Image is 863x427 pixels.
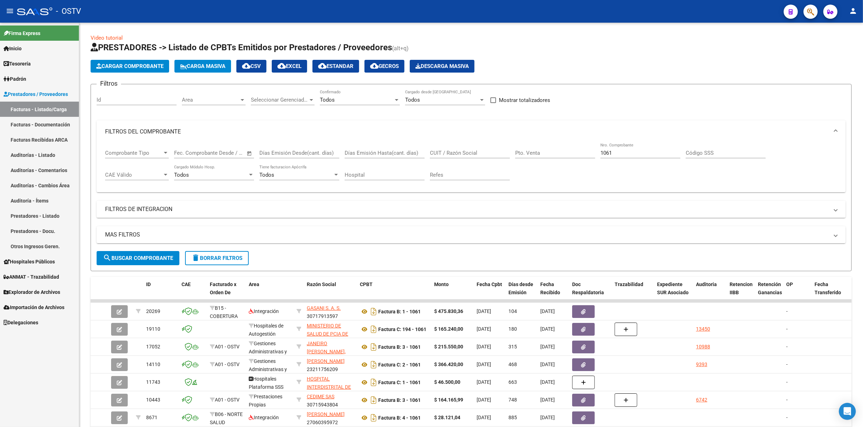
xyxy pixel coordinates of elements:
[477,326,491,332] span: [DATE]
[174,172,189,178] span: Todos
[179,277,207,308] datatable-header-cell: CAE
[174,60,231,73] button: Carga Masiva
[105,150,162,156] span: Comprobante Tipo
[191,254,200,262] mat-icon: delete
[540,326,555,332] span: [DATE]
[96,63,163,69] span: Cargar Comprobante
[378,362,421,368] strong: Factura C: 2 - 1061
[56,4,81,19] span: - OSTV
[506,277,537,308] datatable-header-cell: Días desde Emisión
[105,231,829,239] mat-panel-title: MAS FILTROS
[312,60,359,73] button: Estandar
[654,277,693,308] datatable-header-cell: Expediente SUR Asociado
[249,394,282,408] span: Prestaciones Propias
[4,75,26,83] span: Padrón
[434,281,449,287] span: Monto
[97,226,846,243] mat-expansion-panel-header: MAS FILTROS
[6,7,14,15] mat-icon: menu
[249,341,287,363] span: Gestiones Administrativas y Otros
[434,397,463,403] strong: $ 164.165,99
[786,415,788,420] span: -
[369,412,378,423] i: Descargar documento
[307,341,349,387] span: JANEIRO [PERSON_NAME], [PERSON_NAME], JANEIRO [PERSON_NAME] Y OTROS. S.H.
[307,357,354,372] div: 23211756209
[191,255,242,261] span: Borrar Filtros
[249,376,283,390] span: Hospitales Plataforma SSS
[146,397,160,403] span: 10443
[105,172,162,178] span: CAE Válido
[786,361,788,367] span: -
[370,62,379,70] mat-icon: cloud_download
[434,379,460,385] strong: $ 46.500,00
[786,397,788,403] span: -
[4,60,31,68] span: Tesorería
[369,306,378,317] i: Descargar documento
[4,319,38,326] span: Delegaciones
[727,277,755,308] datatable-header-cell: Retencion IIBB
[508,415,517,420] span: 885
[185,251,249,265] button: Borrar Filtros
[4,90,68,98] span: Prestadores / Proveedores
[97,143,846,193] div: FILTROS DEL COMPROBANTE
[657,281,689,295] span: Expediente SUR Asociado
[540,361,555,367] span: [DATE]
[364,60,404,73] button: Gecros
[146,361,160,367] span: 14110
[369,341,378,353] i: Descargar documento
[783,277,812,308] datatable-header-cell: OP
[540,397,555,403] span: [DATE]
[369,377,378,388] i: Descargar documento
[146,379,160,385] span: 11743
[357,277,431,308] datatable-header-cell: CPBT
[370,63,399,69] span: Gecros
[540,281,560,295] span: Fecha Recibido
[477,308,491,314] span: [DATE]
[318,62,327,70] mat-icon: cloud_download
[786,344,788,349] span: -
[277,62,286,70] mat-icon: cloud_download
[307,393,354,408] div: 30715943804
[474,277,506,308] datatable-header-cell: Fecha Cpbt
[477,361,491,367] span: [DATE]
[215,397,240,403] span: A01 - OSTV
[415,63,469,69] span: Descarga Masiva
[249,415,279,420] span: Integración
[434,415,460,420] strong: $ 28.121,04
[369,394,378,406] i: Descargar documento
[612,277,654,308] datatable-header-cell: Trazabilidad
[4,303,64,311] span: Importación de Archivos
[378,309,421,314] strong: Factura B: 1 - 1061
[392,45,409,52] span: (alt+q)
[540,415,555,420] span: [DATE]
[477,415,491,420] span: [DATE]
[246,277,294,308] datatable-header-cell: Area
[434,326,463,332] strong: $ 165.240,00
[91,35,123,41] a: Video tutorial
[236,60,266,73] button: CSV
[508,361,517,367] span: 468
[103,254,111,262] mat-icon: search
[378,415,421,421] strong: Factura B: 4 - 1061
[307,281,336,287] span: Razón Social
[431,277,474,308] datatable-header-cell: Monto
[508,326,517,332] span: 180
[378,380,421,385] strong: Factura C: 1 - 1061
[272,60,307,73] button: EXCEL
[696,396,707,404] div: 6742
[4,45,22,52] span: Inicio
[103,255,173,261] span: Buscar Comprobante
[696,325,710,333] div: 13450
[210,281,236,295] span: Facturado x Orden De
[369,359,378,370] i: Descargar documento
[508,397,517,403] span: 748
[249,308,279,314] span: Integración
[105,128,829,136] mat-panel-title: FILTROS DEL COMPROBANTE
[378,326,426,332] strong: Factura C: 194 - 1061
[4,273,59,281] span: ANMAT - Trazabilidad
[369,324,378,335] i: Descargar documento
[307,410,354,425] div: 27060395972
[477,281,502,287] span: Fecha Cpbt
[318,63,353,69] span: Estandar
[812,277,851,308] datatable-header-cell: Fecha Transferido
[97,79,121,89] h3: Filtros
